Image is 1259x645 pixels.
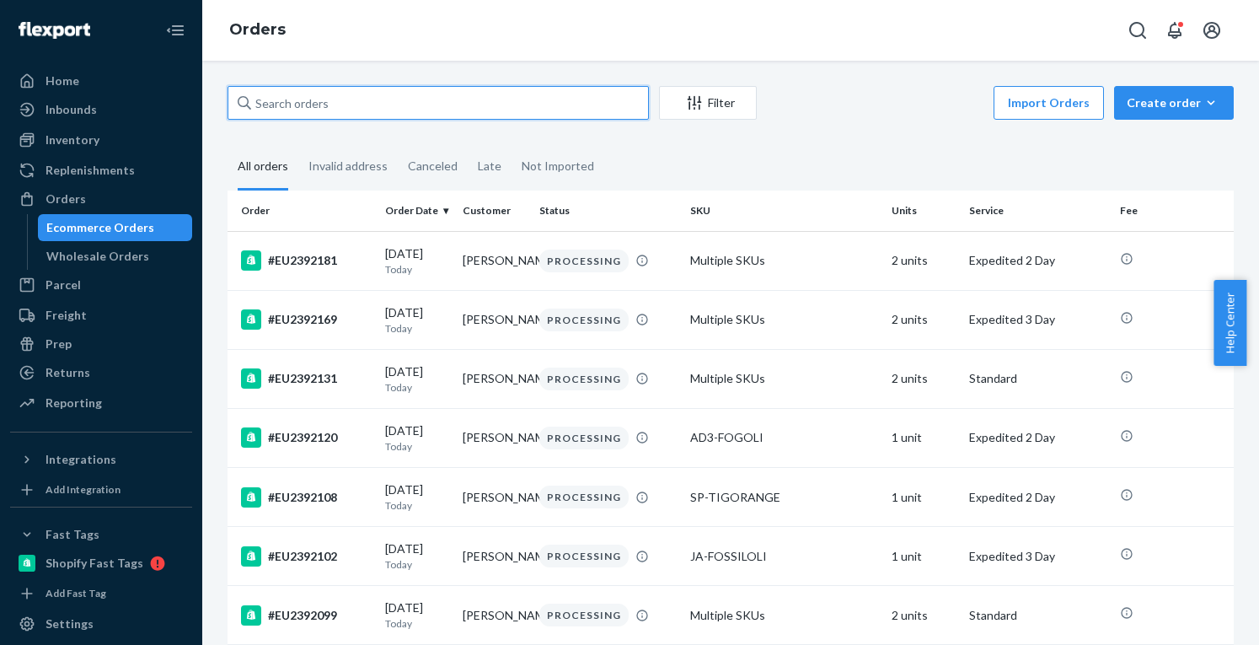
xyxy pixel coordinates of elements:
td: 1 unit [885,408,962,467]
div: #EU2392108 [241,487,372,508]
div: PROCESSING [539,368,629,390]
td: [PERSON_NAME] [456,586,533,645]
div: #EU2392131 [241,368,372,389]
th: Units [885,191,962,231]
div: All orders [238,144,288,191]
td: 1 unit [885,527,962,586]
div: Add Integration [46,482,121,497]
div: Canceled [408,144,458,188]
a: Add Fast Tag [10,583,192,604]
div: Returns [46,364,90,381]
a: Add Integration [10,480,192,500]
button: Open Search Box [1121,13,1155,47]
p: Standard [969,607,1106,624]
p: Today [385,498,449,513]
a: Home [10,67,192,94]
span: Help Center [1213,280,1246,366]
th: Fee [1113,191,1234,231]
td: [PERSON_NAME] [456,408,533,467]
div: Not Imported [522,144,594,188]
p: Expedited 2 Day [969,429,1106,446]
p: Today [385,439,449,454]
div: JA-FOSSILOLI [690,548,878,565]
div: #EU2392181 [241,250,372,271]
div: Create order [1127,94,1221,111]
p: Today [385,380,449,395]
div: Home [46,73,79,89]
button: Integrations [10,446,192,473]
div: Shopify Fast Tags [46,555,143,572]
p: Standard [969,370,1106,387]
button: Fast Tags [10,521,192,548]
ol: breadcrumbs [216,6,299,55]
a: Orders [10,185,192,212]
td: Multiple SKUs [683,586,885,645]
div: Add Fast Tag [46,586,106,600]
td: [PERSON_NAME] [456,468,533,527]
a: Ecommerce Orders [38,214,193,241]
div: AD3-FOGOLI [690,429,878,446]
td: 1 unit [885,468,962,527]
td: 2 units [885,349,962,408]
p: Expedited 2 Day [969,489,1106,506]
p: Today [385,616,449,631]
a: Wholesale Orders [38,243,193,270]
div: Parcel [46,277,81,293]
td: Multiple SKUs [683,290,885,349]
p: Expedited 3 Day [969,548,1106,565]
a: Parcel [10,271,192,298]
div: PROCESSING [539,427,629,449]
p: Today [385,262,449,277]
a: Replenishments [10,157,192,184]
div: [DATE] [385,304,449,336]
div: [DATE] [385,422,449,454]
div: [DATE] [385,245,449,277]
p: Expedited 2 Day [969,252,1106,269]
div: PROCESSING [539,486,629,508]
input: Search orders [228,86,649,120]
a: Shopify Fast Tags [10,550,192,577]
button: Import Orders [994,86,1104,120]
th: Order Date [378,191,456,231]
span: Soporte [12,12,72,27]
p: Expedited 3 Day [969,311,1106,328]
td: [PERSON_NAME] [456,349,533,408]
button: Create order [1114,86,1234,120]
a: Orders [229,20,286,39]
div: PROCESSING [539,309,629,331]
div: [DATE] [385,540,449,572]
div: Prep [46,336,72,352]
button: Open account menu [1195,13,1229,47]
div: Ecommerce Orders [46,219,154,236]
div: #EU2392169 [241,309,372,330]
td: [PERSON_NAME] [456,527,533,586]
div: Wholesale Orders [46,248,149,265]
div: PROCESSING [539,604,629,626]
a: Settings [10,610,192,637]
td: 2 units [885,290,962,349]
div: SP-TIGORANGE [690,489,878,506]
div: [DATE] [385,599,449,631]
div: Settings [46,615,94,632]
td: [PERSON_NAME] [456,290,533,349]
button: Open notifications [1158,13,1192,47]
div: Late [478,144,501,188]
a: Freight [10,302,192,329]
button: Filter [659,86,757,120]
th: SKU [683,191,885,231]
div: Filter [660,94,756,111]
td: 2 units [885,586,962,645]
a: Reporting [10,390,192,417]
td: 2 units [885,231,962,290]
div: Integrations [46,451,116,468]
div: #EU2392102 [241,546,372,567]
p: Today [385,557,449,572]
div: Replenishments [46,162,135,179]
div: Inventory [46,132,99,148]
div: #EU2392120 [241,427,372,448]
div: Freight [46,307,87,324]
td: [PERSON_NAME] [456,231,533,290]
a: Inventory [10,126,192,153]
th: Order [228,191,378,231]
div: [DATE] [385,481,449,513]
